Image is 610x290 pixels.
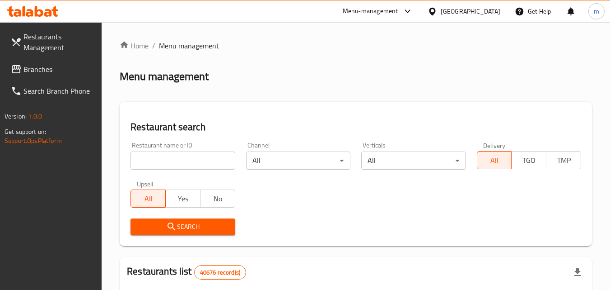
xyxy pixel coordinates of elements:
h2: Menu management [120,69,209,84]
span: Search Branch Phone [23,86,95,96]
span: Menu management [159,40,219,51]
span: Search [138,221,228,233]
span: TMP [550,154,577,167]
button: All [130,190,166,208]
span: All [135,192,162,205]
a: Home [120,40,149,51]
div: All [246,152,350,170]
span: 1.0.0 [28,110,42,122]
button: All [477,151,512,169]
button: Yes [165,190,200,208]
span: Get support on: [5,126,46,138]
span: Branches [23,64,95,75]
nav: breadcrumb [120,40,592,51]
div: All [361,152,466,170]
input: Search for restaurant name or ID.. [130,152,235,170]
span: All [481,154,508,167]
button: TGO [511,151,546,169]
span: No [204,192,232,205]
div: [GEOGRAPHIC_DATA] [441,6,500,16]
a: Support.OpsPlatform [5,135,62,147]
a: Search Branch Phone [4,80,102,102]
span: 40676 record(s) [195,268,246,277]
span: m [594,6,599,16]
span: Yes [169,192,197,205]
a: Restaurants Management [4,26,102,58]
li: / [152,40,155,51]
h2: Restaurant search [130,120,581,134]
div: Total records count [194,265,246,280]
div: Export file [567,261,588,283]
a: Branches [4,58,102,80]
span: TGO [515,154,543,167]
span: Restaurants Management [23,31,95,53]
h2: Restaurants list [127,265,246,280]
button: Search [130,219,235,235]
button: TMP [546,151,581,169]
label: Upsell [137,181,154,187]
label: Delivery [483,142,506,148]
span: Version: [5,110,27,122]
div: Menu-management [343,6,398,17]
button: No [200,190,235,208]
